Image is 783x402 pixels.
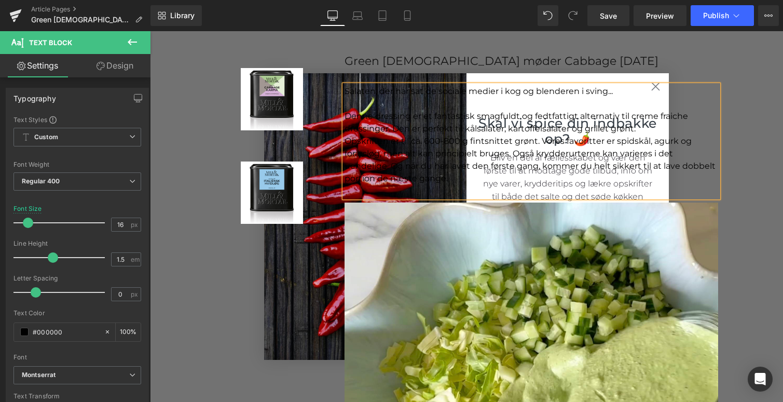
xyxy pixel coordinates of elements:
[195,23,509,37] span: Green [DEMOGRAPHIC_DATA] møder Cabbage [DATE]
[170,11,195,20] span: Library
[22,177,60,185] b: Regular 400
[320,5,345,26] a: Desktop
[131,291,140,298] span: px
[758,5,779,26] button: More
[691,5,754,26] button: Publish
[13,354,141,361] div: Font
[748,367,773,392] div: Open Intercom Messenger
[562,5,583,26] button: Redo
[600,10,617,21] span: Save
[116,323,141,341] div: %
[33,326,99,338] input: Color
[91,37,153,99] img: Cabbage Karma, ØKO
[22,371,56,380] i: Montserrat
[13,310,141,317] div: Text Color
[703,11,729,20] span: Publish
[345,5,370,26] a: Laptop
[34,133,58,142] b: Custom
[13,240,141,247] div: Line Height
[77,54,153,77] a: Design
[395,5,420,26] a: Mobile
[13,115,141,124] div: Text Styles
[646,10,674,21] span: Preview
[195,79,568,104] div: Denne dressing er et fantastisk smagfuldt og fedtfattigt alternativ til creme fraiche dressinger....
[13,275,141,282] div: Letter Spacing
[131,256,140,263] span: em
[538,5,558,26] button: Undo
[91,130,153,193] img: Italiensk Hvidløg, ØKO
[195,54,568,66] div: Salaten, der har sat de sociale medier i kog og blenderen i sving...
[13,88,56,103] div: Typography
[131,221,140,228] span: px
[370,5,395,26] a: Tablet
[195,104,568,154] div: Opskriften er til ca. 600-800 g fintsnittet grønt. Vores favoritter er spidskål, agurk og forårsl...
[29,38,72,47] span: Text Block
[13,161,141,168] div: Font Weight
[150,5,202,26] a: New Library
[13,205,42,212] div: Font Size
[31,16,131,24] span: Green [DEMOGRAPHIC_DATA] møder Cabbage [DATE]
[31,5,150,14] a: Article Pages
[13,393,141,400] div: Text Transform
[634,5,686,26] a: Preview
